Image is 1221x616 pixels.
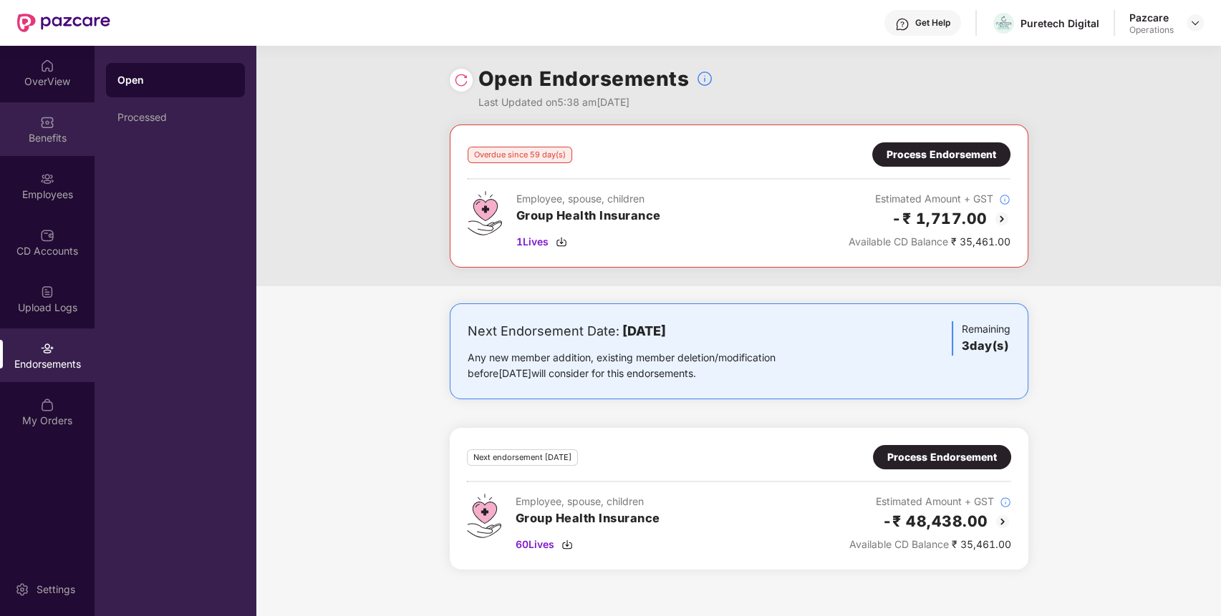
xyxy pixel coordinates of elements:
div: Estimated Amount + GST [849,494,1011,509]
div: Process Endorsement [887,449,997,465]
div: Settings [32,582,79,597]
div: Last Updated on 5:38 am[DATE] [478,94,714,110]
img: svg+xml;base64,PHN2ZyBpZD0iSW5mb18tXzMyeDMyIiBkYXRhLW5hbWU9IkluZm8gLSAzMngzMiIgeG1sbnM9Imh0dHA6Ly... [999,194,1010,205]
div: ₹ 35,461.00 [849,537,1011,552]
img: svg+xml;base64,PHN2ZyBpZD0iSW5mb18tXzMyeDMyIiBkYXRhLW5hbWU9IkluZm8gLSAzMngzMiIgeG1sbnM9Imh0dHA6Ly... [1000,497,1011,508]
h1: Open Endorsements [478,63,690,94]
span: 1 Lives [516,234,549,250]
img: svg+xml;base64,PHN2ZyBpZD0iRW5kb3JzZW1lbnRzIiB4bWxucz0iaHR0cDovL3d3dy53My5vcmcvMjAwMC9zdmciIHdpZH... [40,341,54,356]
div: Puretech Digital [1020,16,1099,30]
b: [DATE] [622,323,666,338]
h3: 3 day(s) [962,337,1010,356]
img: New Pazcare Logo [17,14,110,32]
div: Overdue since 59 day(s) [468,147,572,163]
div: Process Endorsement [887,147,996,162]
img: svg+xml;base64,PHN2ZyBpZD0iUmVsb2FkLTMyeDMyIiB4bWxucz0iaHR0cDovL3d3dy53My5vcmcvMjAwMC9zdmciIHdpZH... [454,73,468,87]
span: 60 Lives [516,537,554,552]
img: svg+xml;base64,PHN2ZyB4bWxucz0iaHR0cDovL3d3dy53My5vcmcvMjAwMC9zdmciIHdpZHRoPSI0Ny43MTQiIGhlaWdodD... [467,494,501,538]
img: svg+xml;base64,PHN2ZyBpZD0iQmFjay0yMHgyMCIgeG1sbnM9Imh0dHA6Ly93d3cudzMub3JnLzIwMDAvc3ZnIiB3aWR0aD... [994,513,1011,530]
img: svg+xml;base64,PHN2ZyBpZD0iRHJvcGRvd24tMzJ4MzIiIHhtbG5zPSJodHRwOi8vd3d3LnczLm9yZy8yMDAwL3N2ZyIgd2... [1189,17,1201,29]
div: Employee, spouse, children [516,191,661,207]
div: Pazcare [1129,11,1174,24]
h2: -₹ 48,438.00 [882,509,988,533]
div: Open [117,73,233,87]
img: Puretech%20Logo%20Dark%20-Vertical.png [993,13,1014,34]
div: ₹ 35,461.00 [849,234,1010,250]
img: svg+xml;base64,PHN2ZyB4bWxucz0iaHR0cDovL3d3dy53My5vcmcvMjAwMC9zdmciIHdpZHRoPSI0Ny43MTQiIGhlaWdodD... [468,191,502,235]
span: Available CD Balance [849,538,949,550]
img: svg+xml;base64,PHN2ZyBpZD0iU2V0dGluZy0yMHgyMCIgeG1sbnM9Imh0dHA6Ly93d3cudzMub3JnLzIwMDAvc3ZnIiB3aW... [15,582,29,597]
div: Any new member addition, existing member deletion/modification before [DATE] will consider for th... [468,350,821,381]
img: svg+xml;base64,PHN2ZyBpZD0iQ0RfQWNjb3VudHMiIGRhdGEtbmFtZT0iQ0QgQWNjb3VudHMiIHhtbG5zPSJodHRwOi8vd3... [40,228,54,243]
img: svg+xml;base64,PHN2ZyBpZD0iRG93bmxvYWQtMzJ4MzIiIHhtbG5zPSJodHRwOi8vd3d3LnczLm9yZy8yMDAwL3N2ZyIgd2... [556,236,567,248]
div: Get Help [915,17,950,29]
div: Processed [117,112,233,123]
div: Next Endorsement Date: [468,321,821,341]
span: Available CD Balance [849,235,948,248]
img: svg+xml;base64,PHN2ZyBpZD0iRW1wbG95ZWVzIiB4bWxucz0iaHR0cDovL3d3dy53My5vcmcvMjAwMC9zdmciIHdpZHRoPS... [40,172,54,186]
img: svg+xml;base64,PHN2ZyBpZD0iTXlfT3JkZXJzIiBkYXRhLW5hbWU9Ik15IE9yZGVycyIgeG1sbnM9Imh0dHA6Ly93d3cudz... [40,398,54,412]
div: Next endorsement [DATE] [467,449,578,466]
h2: -₹ 1,717.00 [892,207,988,230]
div: Remaining [952,321,1010,356]
img: svg+xml;base64,PHN2ZyBpZD0iRG93bmxvYWQtMzJ4MzIiIHhtbG5zPSJodHRwOi8vd3d3LnczLm9yZy8yMDAwL3N2ZyIgd2... [561,539,573,550]
h3: Group Health Insurance [516,207,661,225]
div: Operations [1129,24,1174,36]
img: svg+xml;base64,PHN2ZyBpZD0iSGVscC0zMngzMiIgeG1sbnM9Imh0dHA6Ly93d3cudzMub3JnLzIwMDAvc3ZnIiB3aWR0aD... [895,17,909,31]
div: Estimated Amount + GST [849,191,1010,207]
h3: Group Health Insurance [516,509,660,528]
img: svg+xml;base64,PHN2ZyBpZD0iSW5mb18tXzMyeDMyIiBkYXRhLW5hbWU9IkluZm8gLSAzMngzMiIgeG1sbnM9Imh0dHA6Ly... [696,70,713,87]
img: svg+xml;base64,PHN2ZyBpZD0iQmVuZWZpdHMiIHhtbG5zPSJodHRwOi8vd3d3LnczLm9yZy8yMDAwL3N2ZyIgd2lkdGg9Ij... [40,115,54,129]
img: svg+xml;base64,PHN2ZyBpZD0iSG9tZSIgeG1sbnM9Imh0dHA6Ly93d3cudzMub3JnLzIwMDAvc3ZnIiB3aWR0aD0iMjAiIG... [40,59,54,73]
img: svg+xml;base64,PHN2ZyBpZD0iQmFjay0yMHgyMCIgeG1sbnM9Imh0dHA6Ly93d3cudzMub3JnLzIwMDAvc3ZnIiB3aWR0aD... [993,210,1010,228]
img: svg+xml;base64,PHN2ZyBpZD0iVXBsb2FkX0xvZ3MiIGRhdGEtbmFtZT0iVXBsb2FkIExvZ3MiIHhtbG5zPSJodHRwOi8vd3... [40,285,54,299]
div: Employee, spouse, children [516,494,660,509]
